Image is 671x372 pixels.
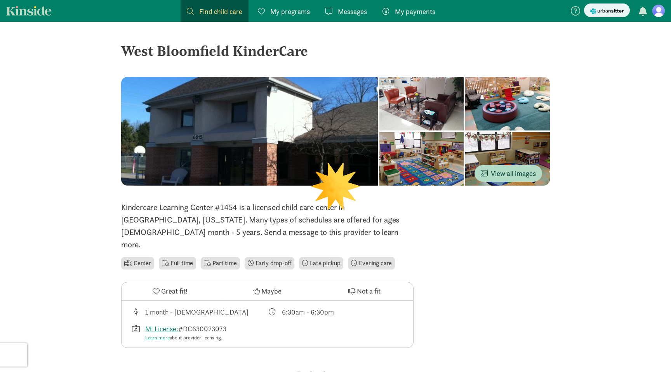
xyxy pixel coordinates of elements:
[131,323,268,342] div: License number
[145,307,249,317] div: 1 month - [DEMOGRAPHIC_DATA]
[245,257,295,269] li: Early drop-off
[145,323,226,342] div: #DC630023073
[199,6,242,17] span: Find child care
[219,282,316,300] button: Maybe
[145,324,178,333] a: MI License:
[270,6,310,17] span: My programs
[475,165,542,182] button: View all images
[161,286,188,296] span: Great fit!
[131,307,268,317] div: Age range for children that this provider cares for
[590,7,624,15] img: urbansitter_logo_small.svg
[122,282,219,300] button: Great fit!
[282,307,334,317] div: 6:30am - 6:30pm
[299,257,343,269] li: Late pickup
[121,257,154,269] li: Center
[268,307,404,317] div: Class schedule
[338,6,367,17] span: Messages
[159,257,196,269] li: Full time
[6,6,52,16] a: Kinside
[348,257,395,269] li: Evening care
[145,334,226,342] div: about provider licensing.
[395,6,435,17] span: My payments
[201,257,240,269] li: Part time
[316,282,413,300] button: Not a fit
[145,334,170,341] a: Learn more
[261,286,282,296] span: Maybe
[481,168,536,179] span: View all images
[357,286,381,296] span: Not a fit
[121,40,550,61] div: West Bloomfield KinderCare
[121,201,414,251] p: Kindercare Learning Center #1454 is a licensed child care center in [GEOGRAPHIC_DATA], [US_STATE]...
